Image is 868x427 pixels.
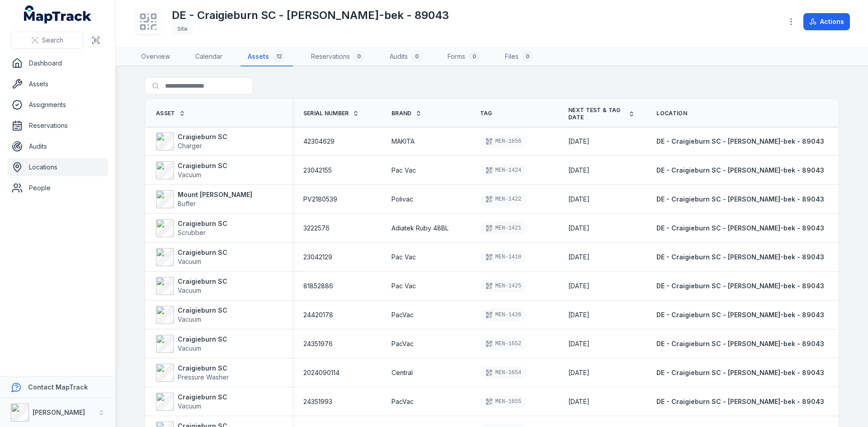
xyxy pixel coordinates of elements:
[392,282,416,291] span: Pac Vac
[480,280,527,292] div: MEN-1425
[656,137,824,146] a: DE - Craigieburn SC - [PERSON_NAME]-bek - 89043
[188,47,230,66] a: Calendar
[656,166,824,175] a: DE - Craigieburn SC - [PERSON_NAME]-bek - 89043
[241,47,293,66] a: Assets12
[656,166,824,174] span: DE - Craigieburn SC - [PERSON_NAME]-bek - 89043
[568,166,590,175] time: 8/17/25, 12:25:00 AM
[156,110,185,117] a: Asset
[568,224,590,232] span: [DATE]
[480,251,527,263] div: MEN-1410
[656,369,824,376] span: DE - Craigieburn SC - [PERSON_NAME]-bek - 89043
[392,195,413,204] span: Polivac
[392,137,415,146] span: MAKITA
[7,75,108,93] a: Assets
[303,282,333,291] span: 81852886
[303,253,332,262] span: 23042129
[392,110,422,117] a: Brand
[568,195,590,204] time: 2/14/26, 12:25:00 AM
[178,171,201,178] span: Vacuum
[568,282,590,291] time: 8/17/25, 11:25:00 AM
[498,47,540,66] a: Files0
[480,309,527,321] div: MEN-1426
[656,339,824,348] a: DE - Craigieburn SC - [PERSON_NAME]-bek - 89043
[178,306,227,315] strong: Craigieburn SC
[303,137,335,146] span: 42304629
[178,315,201,323] span: Vacuum
[303,110,359,117] a: Serial Number
[411,51,422,62] div: 0
[568,339,590,348] time: 2/14/26, 10:25:00 AM
[656,195,824,204] a: DE - Craigieburn SC - [PERSON_NAME]-bek - 89043
[392,166,416,175] span: Pac Vac
[656,253,824,261] span: DE - Craigieburn SC - [PERSON_NAME]-bek - 89043
[656,398,824,405] span: DE - Craigieburn SC - [PERSON_NAME]-bek - 89043
[178,393,227,402] strong: Craigieburn SC
[178,277,227,286] strong: Craigieburn SC
[178,132,227,141] strong: Craigieburn SC
[178,402,201,410] span: Vacuum
[568,166,590,174] span: [DATE]
[480,135,527,148] div: MEN-1656
[656,224,824,232] span: DE - Craigieburn SC - [PERSON_NAME]-bek - 89043
[392,253,416,262] span: Pac Vac
[568,282,590,290] span: [DATE]
[33,408,85,416] strong: [PERSON_NAME]
[480,395,527,408] div: MEN-1655
[568,195,590,203] span: [DATE]
[392,310,414,319] span: PacVac
[303,368,340,377] span: 2024090114
[178,344,201,352] span: Vacuum
[568,107,625,121] span: Next test & tag date
[28,383,88,391] strong: Contact MapTrack
[178,286,201,294] span: Vacuum
[382,47,429,66] a: Audits0
[656,282,824,290] span: DE - Craigieburn SC - [PERSON_NAME]-bek - 89043
[480,193,527,206] div: MEN-1422
[178,258,201,265] span: Vacuum
[7,158,108,176] a: Locations
[303,310,333,319] span: 24420178
[392,397,414,406] span: PacVac
[303,166,332,175] span: 23042155
[480,222,527,235] div: MEN-1421
[273,51,286,62] div: 12
[568,340,590,347] span: [DATE]
[568,310,590,319] time: 8/17/25, 10:25:00 AM
[303,195,337,204] span: PV2180539
[178,219,227,228] strong: Craigieburn SC
[568,397,590,406] time: 2/14/26, 10:25:00 AM
[156,248,227,266] a: Craigieburn SCVacuum
[178,364,229,373] strong: Craigieburn SC
[7,117,108,135] a: Reservations
[303,397,332,406] span: 24351993
[568,311,590,319] span: [DATE]
[134,47,177,66] a: Overview
[392,224,448,233] span: Adiatek Ruby 48BL
[304,47,372,66] a: Reservations0
[656,195,824,203] span: DE - Craigieburn SC - [PERSON_NAME]-bek - 89043
[480,366,527,379] div: MEN-1654
[568,137,590,146] time: 2/14/26, 12:25:00 AM
[656,253,824,262] a: DE - Craigieburn SC - [PERSON_NAME]-bek - 89043
[568,253,590,261] span: [DATE]
[303,110,349,117] span: Serial Number
[172,8,449,23] h1: DE - Craigieburn SC - [PERSON_NAME]-bek - 89043
[303,339,333,348] span: 24351976
[156,190,252,208] a: Mount [PERSON_NAME]Buffer
[440,47,487,66] a: Forms0
[172,23,193,35] div: Site
[7,54,108,72] a: Dashboard
[178,373,229,381] span: Pressure Washer
[480,110,492,117] span: Tag
[156,132,227,150] a: Craigieburn SCCharger
[392,368,413,377] span: Central
[568,368,590,377] time: 8/17/25, 10:25:00 AM
[156,110,175,117] span: Asset
[156,364,229,382] a: Craigieburn SCPressure Washer
[469,51,480,62] div: 0
[656,110,687,117] span: Location
[156,393,227,411] a: Craigieburn SCVacuum
[480,338,527,350] div: MEN-1652
[656,137,824,145] span: DE - Craigieburn SC - [PERSON_NAME]-bek - 89043
[480,164,527,177] div: MEN-1424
